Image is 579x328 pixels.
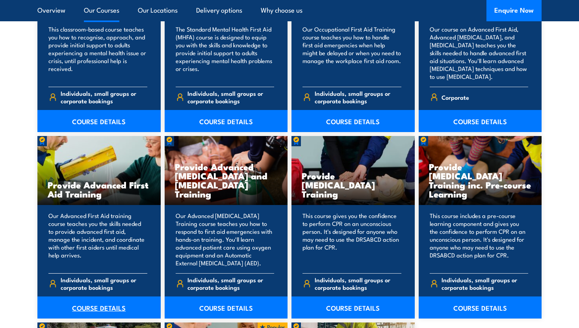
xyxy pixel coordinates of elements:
[430,25,529,80] p: Our course on Advanced First Aid, Advanced [MEDICAL_DATA], and [MEDICAL_DATA] teaches you the ski...
[430,212,529,267] p: This course includes a pre-course learning component and gives you the confidence to perform CPR ...
[302,25,401,80] p: Our Occupational First Aid Training course teaches you how to handle first aid emergencies when h...
[291,296,415,319] a: COURSE DETAILS
[291,110,415,132] a: COURSE DETAILS
[442,91,469,103] span: Corporate
[165,110,288,132] a: COURSE DETAILS
[61,89,147,104] span: Individuals, small groups or corporate bookings
[48,212,147,267] p: Our Advanced First Aid training course teaches you the skills needed to provide advanced first ai...
[176,212,275,267] p: Our Advanced [MEDICAL_DATA] Training course teaches you how to respond to first aid emergencies w...
[315,89,401,104] span: Individuals, small groups or corporate bookings
[187,89,274,104] span: Individuals, small groups or corporate bookings
[302,212,401,267] p: This course gives you the confidence to perform CPR on an unconscious person. It's designed for a...
[419,296,542,319] a: COURSE DETAILS
[419,110,542,132] a: COURSE DETAILS
[176,25,275,80] p: The Standard Mental Health First Aid (MHFA) course is designed to equip you with the skills and k...
[315,276,401,291] span: Individuals, small groups or corporate bookings
[37,110,161,132] a: COURSE DETAILS
[165,296,288,319] a: COURSE DETAILS
[48,180,150,198] h3: Provide Advanced First Aid Training
[37,296,161,319] a: COURSE DETAILS
[61,276,147,291] span: Individuals, small groups or corporate bookings
[429,162,532,198] h3: Provide [MEDICAL_DATA] Training inc. Pre-course Learning
[175,162,278,198] h3: Provide Advanced [MEDICAL_DATA] and [MEDICAL_DATA] Training
[442,276,528,291] span: Individuals, small groups or corporate bookings
[187,276,274,291] span: Individuals, small groups or corporate bookings
[48,25,147,80] p: This classroom-based course teaches you how to recognise, approach, and provide initial support t...
[302,171,405,198] h3: Provide [MEDICAL_DATA] Training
